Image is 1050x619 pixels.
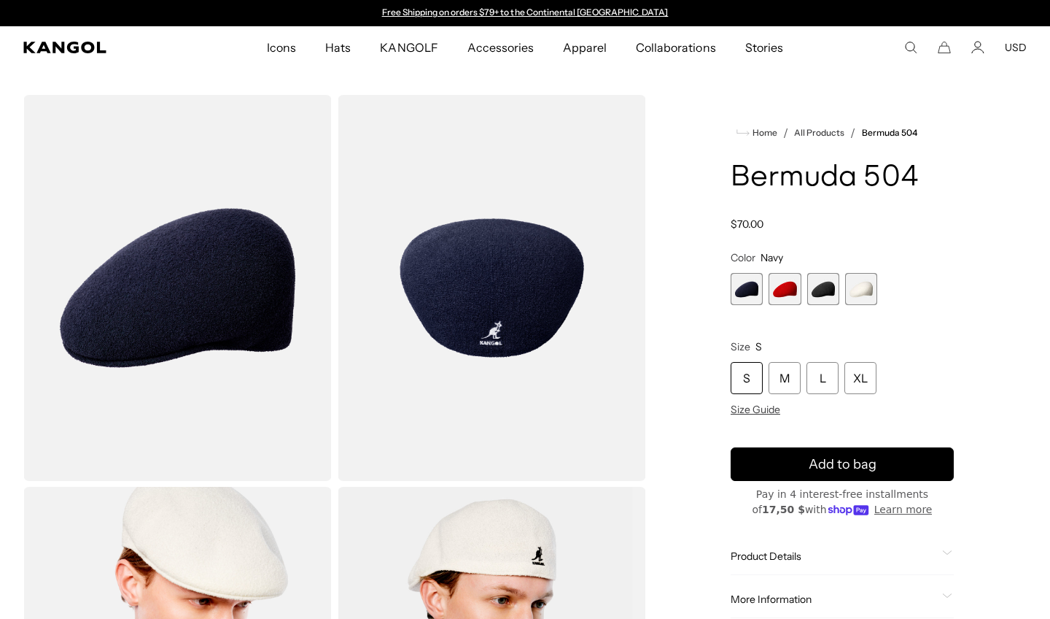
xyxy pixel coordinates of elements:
li: / [777,124,788,142]
span: Size [731,340,750,353]
span: Stories [745,26,783,69]
label: Navy [731,273,763,305]
span: Add to bag [809,455,876,474]
span: Size Guide [731,403,780,416]
span: Navy [761,251,783,264]
li: / [844,124,855,142]
button: Cart [938,41,951,54]
span: Accessories [467,26,534,69]
a: Free Shipping on orders $79+ to the Continental [GEOGRAPHIC_DATA] [382,7,669,18]
img: color-navy [338,95,646,481]
div: 3 of 4 [807,273,839,305]
div: 1 of 4 [731,273,763,305]
span: Home [750,128,777,138]
div: L [806,362,839,394]
span: More Information [731,593,936,606]
span: Product Details [731,550,936,563]
h1: Bermuda 504 [731,162,954,194]
button: USD [1005,41,1027,54]
a: Account [971,41,984,54]
div: Announcement [375,7,675,19]
img: color-navy [23,95,332,481]
button: Add to bag [731,447,954,481]
span: Collaborations [636,26,715,69]
a: Home [736,126,777,139]
span: S [755,340,762,353]
nav: breadcrumbs [731,124,954,142]
label: White [845,273,877,305]
span: Apparel [563,26,607,69]
span: $70.00 [731,218,763,231]
slideshow-component: Announcement bar [375,7,675,19]
a: Apparel [548,26,621,69]
div: S [731,362,763,394]
a: Hats [311,26,365,69]
label: Scarlet [769,273,801,305]
a: Stories [731,26,798,69]
a: Accessories [453,26,548,69]
label: Black [807,273,839,305]
a: Collaborations [621,26,730,69]
a: Icons [252,26,311,69]
div: 1 of 2 [375,7,675,19]
summary: Search here [904,41,917,54]
span: Color [731,251,755,264]
a: All Products [794,128,844,138]
span: Hats [325,26,351,69]
span: KANGOLF [380,26,437,69]
a: KANGOLF [365,26,452,69]
a: Bermuda 504 [862,128,917,138]
div: M [769,362,801,394]
div: XL [844,362,876,394]
span: Icons [267,26,296,69]
div: 4 of 4 [845,273,877,305]
div: 2 of 4 [769,273,801,305]
a: Kangol [23,42,176,53]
